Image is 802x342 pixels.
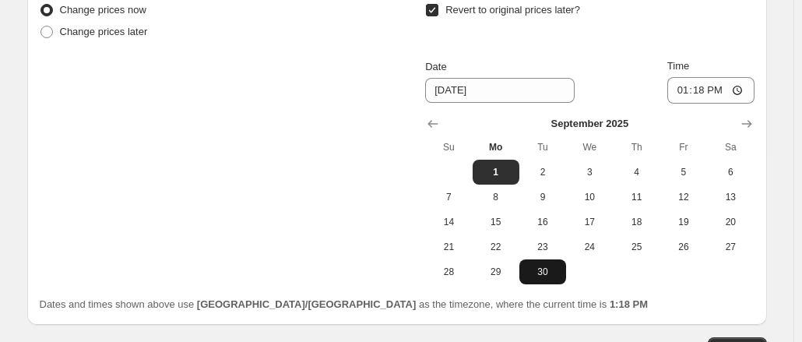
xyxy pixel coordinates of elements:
[572,141,607,153] span: We
[425,234,472,259] button: Sunday September 21 2025
[526,266,560,278] span: 30
[613,185,660,210] button: Thursday September 11 2025
[713,216,747,228] span: 20
[613,135,660,160] th: Thursday
[425,61,446,72] span: Date
[572,191,607,203] span: 10
[619,141,653,153] span: Th
[473,210,519,234] button: Monday September 15 2025
[473,234,519,259] button: Monday September 22 2025
[479,141,513,153] span: Mo
[660,185,707,210] button: Friday September 12 2025
[660,210,707,234] button: Friday September 19 2025
[479,191,513,203] span: 8
[60,26,148,37] span: Change prices later
[566,160,613,185] button: Wednesday September 3 2025
[610,298,648,310] b: 1:18 PM
[667,191,701,203] span: 12
[519,185,566,210] button: Tuesday September 9 2025
[713,141,747,153] span: Sa
[425,259,472,284] button: Sunday September 28 2025
[660,160,707,185] button: Friday September 5 2025
[445,4,580,16] span: Revert to original prices later?
[526,191,560,203] span: 9
[660,135,707,160] th: Friday
[519,234,566,259] button: Tuesday September 23 2025
[707,160,754,185] button: Saturday September 6 2025
[667,141,701,153] span: Fr
[667,77,755,104] input: 12:00
[479,266,513,278] span: 29
[619,191,653,203] span: 11
[431,241,466,253] span: 21
[566,185,613,210] button: Wednesday September 10 2025
[425,135,472,160] th: Sunday
[566,210,613,234] button: Wednesday September 17 2025
[736,113,758,135] button: Show next month, October 2025
[473,185,519,210] button: Monday September 8 2025
[713,191,747,203] span: 13
[713,166,747,178] span: 6
[479,166,513,178] span: 1
[660,234,707,259] button: Friday September 26 2025
[566,135,613,160] th: Wednesday
[572,241,607,253] span: 24
[60,4,146,16] span: Change prices now
[526,241,560,253] span: 23
[619,166,653,178] span: 4
[613,160,660,185] button: Thursday September 4 2025
[526,141,560,153] span: Tu
[425,210,472,234] button: Sunday September 14 2025
[619,241,653,253] span: 25
[667,241,701,253] span: 26
[197,298,416,310] b: [GEOGRAPHIC_DATA]/[GEOGRAPHIC_DATA]
[667,166,701,178] span: 5
[707,210,754,234] button: Saturday September 20 2025
[473,259,519,284] button: Monday September 29 2025
[519,259,566,284] button: Tuesday September 30 2025
[425,78,575,103] input: 9/1/2025
[619,216,653,228] span: 18
[431,191,466,203] span: 7
[479,216,513,228] span: 15
[473,160,519,185] button: Today Monday September 1 2025
[713,241,747,253] span: 27
[613,210,660,234] button: Thursday September 18 2025
[519,160,566,185] button: Tuesday September 2 2025
[519,135,566,160] th: Tuesday
[431,141,466,153] span: Su
[422,113,444,135] button: Show previous month, August 2025
[431,216,466,228] span: 14
[519,210,566,234] button: Tuesday September 16 2025
[40,298,649,310] span: Dates and times shown above use as the timezone, where the current time is
[526,216,560,228] span: 16
[667,216,701,228] span: 19
[707,185,754,210] button: Saturday September 13 2025
[613,234,660,259] button: Thursday September 25 2025
[431,266,466,278] span: 28
[572,216,607,228] span: 17
[479,241,513,253] span: 22
[473,135,519,160] th: Monday
[667,60,689,72] span: Time
[707,234,754,259] button: Saturday September 27 2025
[526,166,560,178] span: 2
[566,234,613,259] button: Wednesday September 24 2025
[572,166,607,178] span: 3
[425,185,472,210] button: Sunday September 7 2025
[707,135,754,160] th: Saturday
